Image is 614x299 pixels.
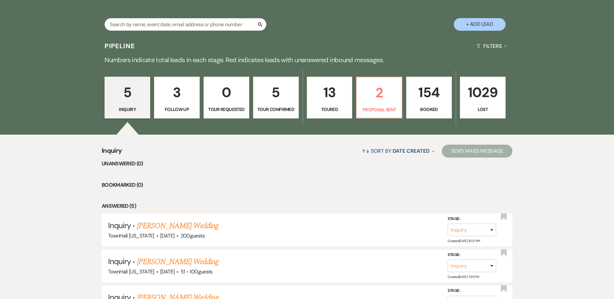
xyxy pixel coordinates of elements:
input: Search by name, event date, email address or phone number [105,18,266,31]
p: 3 [158,82,195,103]
span: TownHall [US_STATE] [108,232,154,239]
li: Bookmarked (0) [102,181,512,189]
span: Inquiry [108,256,131,266]
h3: Pipeline [105,41,135,50]
a: 5Tour Confirmed [253,77,299,119]
span: Inquiry [108,220,131,230]
p: 13 [311,82,348,103]
button: + Add Lead [454,18,506,31]
span: Created: [DATE] 10:37 PM [448,239,480,243]
p: Numbers indicate total leads in each stage. Red indicates leads with unanswered inbound messages. [74,55,540,65]
a: [PERSON_NAME] Wedding [137,256,219,268]
p: Follow Up [158,106,195,113]
span: 51 - 100 guests [181,268,213,275]
p: 2 [361,82,398,104]
p: Inquiry [109,106,146,113]
li: Answered (5) [102,202,512,210]
p: Toured [311,106,348,113]
span: [DATE] [160,268,174,275]
p: 5 [109,82,146,103]
p: Proposal Sent [361,106,398,113]
span: Date Created [393,148,429,154]
span: Created: [DATE] 7:35 PM [448,275,479,279]
a: 5Inquiry [105,77,150,119]
p: 5 [257,82,295,103]
a: 1029Lost [460,77,506,119]
button: Send Mass Message [442,145,512,158]
p: 154 [410,82,448,103]
a: 2Proposal Sent [356,77,402,119]
label: Stage: [448,287,496,294]
label: Stage: [448,216,496,223]
a: 0Tour Requested [204,77,249,119]
p: Tour Requested [208,106,245,113]
a: [PERSON_NAME] Wedding [137,220,219,232]
li: Unanswered (0) [102,160,512,168]
label: Stage: [448,251,496,259]
p: Lost [464,106,501,113]
a: 3Follow Up [154,77,200,119]
button: Sort By Date Created [359,142,437,160]
span: Inquiry [102,146,122,160]
p: Booked [410,106,448,113]
span: ↑↓ [362,148,370,154]
span: 200 guests [181,232,205,239]
span: [DATE] [160,232,174,239]
p: Tour Confirmed [257,106,295,113]
p: 1029 [464,82,501,103]
button: Filters [474,38,509,55]
a: 154Booked [406,77,452,119]
p: 0 [208,82,245,103]
span: TownHall [US_STATE] [108,268,154,275]
a: 13Toured [307,77,352,119]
